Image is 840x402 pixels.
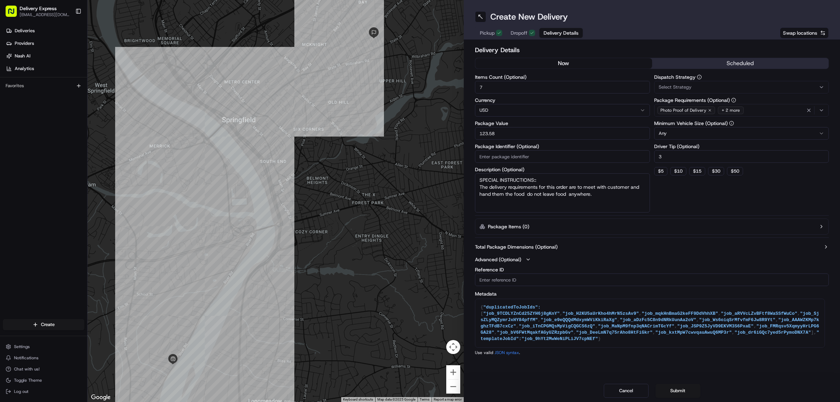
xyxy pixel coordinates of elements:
[718,106,744,114] div: + 2 more
[41,321,55,328] span: Create
[689,167,705,175] button: $15
[7,91,47,97] div: Past conversations
[15,40,34,47] span: Providers
[475,273,829,286] input: Enter reference ID
[475,167,650,172] label: Description (Optional)
[475,219,829,235] button: Package Items (0)
[475,299,825,347] textarea: {"duplicatedToJobIds":["job_9TCDLYZnCd25ZYH6j8gKnY","job_H2KU5aUrKho4hMrN5zsAv9","job_mqkHnBmaG2k...
[56,127,71,133] span: [DATE]
[475,256,521,263] label: Advanced (Optional)
[729,121,734,126] button: Minimum Vehicle Size (Optional)
[654,81,829,93] button: Select Strategy
[475,144,650,149] label: Package Identifier (Optional)
[56,154,115,166] a: 💻API Documentation
[475,243,829,250] button: Total Package Dimensions (Optional)
[446,340,460,354] button: Map camera controls
[18,45,115,53] input: Clear
[654,104,829,117] button: Photo Proof of Delivery+ 2 more
[3,38,87,49] a: Providers
[59,157,65,163] div: 💻
[119,69,127,77] button: Start new chat
[475,350,829,355] p: Use valid .
[434,397,462,401] a: Report a map error
[446,380,460,394] button: Zoom out
[15,67,27,79] img: 1738778727109-b901c2ba-d612-49f7-a14d-d897ce62d23f
[654,167,667,175] button: $5
[475,256,829,263] button: Advanced (Optional)
[14,355,38,361] span: Notifications
[475,243,558,250] label: Total Package Dimensions (Optional)
[22,109,57,114] span: [PERSON_NAME]
[3,387,84,396] button: Log out
[660,108,706,113] span: Photo Proof of Delivery
[108,90,127,98] button: See all
[475,173,650,213] textarea: SPECIAL INSTRUCTIONS:: The delivery requirements for this order are to meet with customer and han...
[7,7,21,21] img: Nash
[475,121,650,126] label: Package Value
[475,75,650,79] label: Items Count (Optional)
[3,80,84,91] div: Favorites
[7,157,13,163] div: 📗
[14,389,28,394] span: Log out
[656,384,700,398] button: Submit
[420,397,429,401] a: Terms
[3,63,87,74] a: Analytics
[488,223,529,230] label: Package Items ( 0 )
[3,375,84,385] button: Toggle Theme
[511,29,527,36] span: Dropoff
[7,67,20,79] img: 1736555255976-a54dd68f-1ca7-489b-9aae-adbdc363a1c4
[89,393,112,402] img: Google
[727,167,743,175] button: $50
[7,28,127,39] p: Welcome 👋
[31,67,115,74] div: Start new chat
[58,109,61,114] span: •
[3,50,87,62] a: Nash AI
[708,167,724,175] button: $30
[475,81,650,93] input: Enter number of items
[490,11,568,22] h1: Create New Delivery
[377,397,415,401] span: Map data ©2025 Google
[20,12,70,18] span: [EMAIL_ADDRESS][DOMAIN_NAME]
[475,267,829,272] label: Reference ID
[52,127,55,133] span: •
[14,377,42,383] span: Toggle Theme
[604,384,649,398] button: Cancel
[3,25,87,36] a: Deliveries
[3,364,84,374] button: Chat with us!
[49,173,85,179] a: Powered byPylon
[654,98,829,103] label: Package Requirements (Optional)
[475,45,829,55] h2: Delivery Details
[731,98,736,103] button: Package Requirements (Optional)
[4,154,56,166] a: 📗Knowledge Base
[14,366,40,372] span: Chat with us!
[544,29,579,36] span: Delivery Details
[15,65,34,72] span: Analytics
[22,127,51,133] span: Regen Pajulas
[783,29,817,36] span: Swap locations
[475,127,650,140] input: Enter package value
[697,75,702,79] button: Dispatch Strategy
[89,393,112,402] a: Open this area in Google Maps (opens a new window)
[475,98,650,103] label: Currency
[654,144,829,149] label: Driver Tip (Optional)
[3,3,72,20] button: Delivery Express[EMAIL_ADDRESS][DOMAIN_NAME]
[475,150,650,163] input: Enter package identifier
[652,58,829,69] button: scheduled
[7,121,18,132] img: Regen Pajulas
[15,28,35,34] span: Deliveries
[446,365,460,379] button: Zoom in
[3,319,84,330] button: Create
[14,157,54,164] span: Knowledge Base
[480,29,495,36] span: Pickup
[343,397,373,402] button: Keyboard shortcuts
[20,5,57,12] button: Delivery Express
[670,167,686,175] button: $10
[659,84,692,90] span: Select Strategy
[654,75,829,79] label: Dispatch Strategy
[31,74,96,79] div: We're available if you need us!
[14,109,20,115] img: 1736555255976-a54dd68f-1ca7-489b-9aae-adbdc363a1c4
[780,27,829,39] button: Swap locations
[495,350,519,355] a: JSON syntax
[14,344,30,349] span: Settings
